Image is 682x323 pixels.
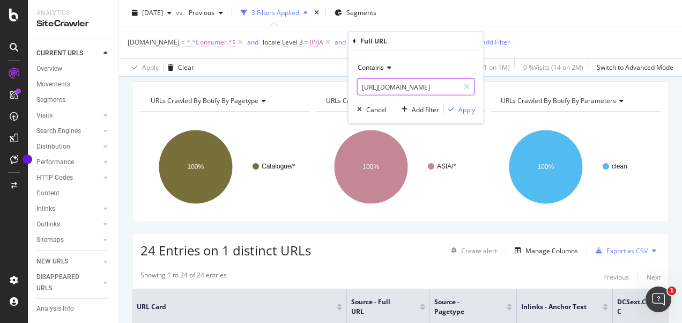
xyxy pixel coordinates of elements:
[606,246,648,255] div: Export as CSV
[178,63,194,72] div: Clear
[592,59,673,76] button: Switch to Advanced Mode
[312,8,321,18] div: times
[444,104,475,115] button: Apply
[263,38,303,47] span: locale Level 3
[128,38,180,47] span: [DOMAIN_NAME]
[467,36,510,49] button: Add Filter
[335,37,346,47] button: and
[36,303,111,314] a: Analysis Info
[36,126,100,137] a: Search Engines
[36,79,111,90] a: Movements
[597,63,673,72] div: Switch to Advanced Mode
[461,246,497,255] div: Create alert
[362,163,379,171] text: 100%
[36,141,70,152] div: Distribution
[142,8,163,17] span: 2025 Aug. 24th
[184,8,214,17] span: Previous
[668,287,676,295] span: 1
[646,287,671,312] iframe: Intercom live chat
[617,297,654,317] span: DCSext.CDC
[36,271,91,294] div: DISAPPEARED URLS
[36,94,111,106] a: Segments
[151,96,258,105] span: URLs Crawled By Botify By pagetype
[181,38,185,47] span: =
[366,105,387,114] div: Cancel
[36,172,100,183] a: HTTP Codes
[184,4,227,21] button: Previous
[603,273,629,282] div: Previous
[360,36,387,46] div: Full URL
[647,270,661,283] button: Next
[36,234,100,246] a: Sitemaps
[346,8,376,17] span: Segments
[36,219,60,230] div: Outlinks
[176,8,184,17] span: vs
[247,38,258,47] div: and
[310,35,323,50] span: JP/JA
[523,63,583,72] div: 0 % Visits ( 14 on 2M )
[36,234,64,246] div: Sitemaps
[510,244,578,257] button: Manage Columns
[36,9,110,18] div: Analytics
[128,4,176,21] button: [DATE]
[412,105,439,114] div: Add filter
[358,63,384,72] span: Contains
[247,37,258,47] button: and
[36,203,55,215] div: Inlinks
[36,79,70,90] div: Movements
[316,120,483,214] svg: A chart.
[164,59,194,76] button: Clear
[36,63,62,75] div: Overview
[36,94,65,106] div: Segments
[187,35,236,50] span: ^.*Consumer.*$
[188,163,204,171] text: 100%
[351,297,404,317] span: Source - Full URL
[36,203,100,215] a: Inlinks
[36,219,100,230] a: Outlinks
[251,8,299,17] div: 3 Filters Applied
[140,120,308,214] div: A chart.
[330,4,381,21] button: Segments
[434,297,491,317] span: Source - pagetype
[447,242,497,259] button: Create alert
[36,48,83,59] div: CURRENT URLS
[36,63,111,75] a: Overview
[36,172,73,183] div: HTTP Codes
[324,92,476,109] h4: URLs Crawled By Botify By locale
[36,303,74,314] div: Analysis Info
[36,256,100,267] a: NEW URLS
[521,302,587,312] span: Inlinks - Anchor Text
[128,59,159,76] button: Apply
[262,163,295,170] text: Catalogue/*
[397,104,439,115] button: Add filter
[458,105,475,114] div: Apply
[36,157,100,168] a: Performance
[36,126,81,137] div: Search Engines
[647,273,661,282] div: Next
[236,4,312,21] button: 3 Filters Applied
[326,96,425,105] span: URLs Crawled By Botify By locale
[525,246,578,255] div: Manage Columns
[335,38,346,47] div: and
[36,256,68,267] div: NEW URLS
[142,63,159,72] div: Apply
[23,155,32,164] div: Tooltip anchor
[491,120,658,214] svg: A chart.
[36,271,100,294] a: DISAPPEARED URLS
[501,96,616,105] span: URLs Crawled By Botify By parameters
[481,38,510,47] div: Add Filter
[499,92,651,109] h4: URLs Crawled By Botify By parameters
[603,270,629,283] button: Previous
[612,163,627,170] text: clean
[36,110,53,121] div: Visits
[36,48,100,59] a: CURRENT URLS
[538,163,554,171] text: 100%
[36,18,110,30] div: SiteCrawler
[305,38,308,47] span: =
[140,270,227,283] div: Showing 1 to 24 of 24 entries
[36,141,100,152] a: Distribution
[437,163,456,170] text: ASIA/*
[591,242,648,259] button: Export as CSV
